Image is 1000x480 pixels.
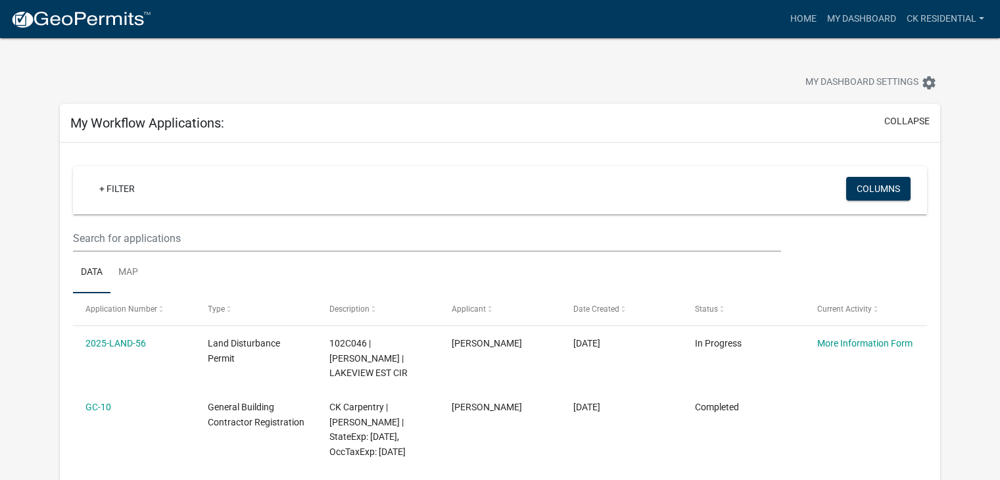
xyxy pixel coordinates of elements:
[682,293,804,325] datatable-header-cell: Status
[785,7,822,32] a: Home
[452,402,522,412] span: Kathleen Gibson
[317,293,439,325] datatable-header-cell: Description
[85,338,146,348] a: 2025-LAND-56
[695,338,742,348] span: In Progress
[846,177,911,201] button: Columns
[73,252,110,294] a: Data
[817,338,913,348] a: More Information Form
[921,75,937,91] i: settings
[452,338,522,348] span: Kathleen Gibson
[452,304,486,314] span: Applicant
[822,7,901,32] a: My Dashboard
[70,115,224,131] h5: My Workflow Applications:
[208,402,304,427] span: General Building Contractor Registration
[73,293,195,325] datatable-header-cell: Application Number
[73,225,781,252] input: Search for applications
[805,75,918,91] span: My Dashboard Settings
[208,304,225,314] span: Type
[329,338,408,379] span: 102C046 | Kathleen Colwick Gibson | LAKEVIEW EST CIR
[805,293,926,325] datatable-header-cell: Current Activity
[85,402,111,412] a: GC-10
[817,304,872,314] span: Current Activity
[901,7,989,32] a: CK Residential
[208,338,280,364] span: Land Disturbance Permit
[89,177,145,201] a: + Filter
[795,70,947,95] button: My Dashboard Settingssettings
[884,114,930,128] button: collapse
[695,402,739,412] span: Completed
[85,304,157,314] span: Application Number
[439,293,560,325] datatable-header-cell: Applicant
[329,402,406,457] span: CK Carpentry | Thomas Gibson | StateExp: 06/30/2026, OccTaxExp: 12/31/2025
[195,293,316,325] datatable-header-cell: Type
[573,304,619,314] span: Date Created
[110,252,146,294] a: Map
[695,304,718,314] span: Status
[561,293,682,325] datatable-header-cell: Date Created
[573,402,600,412] span: 06/25/2025
[329,304,369,314] span: Description
[573,338,600,348] span: 09/11/2025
